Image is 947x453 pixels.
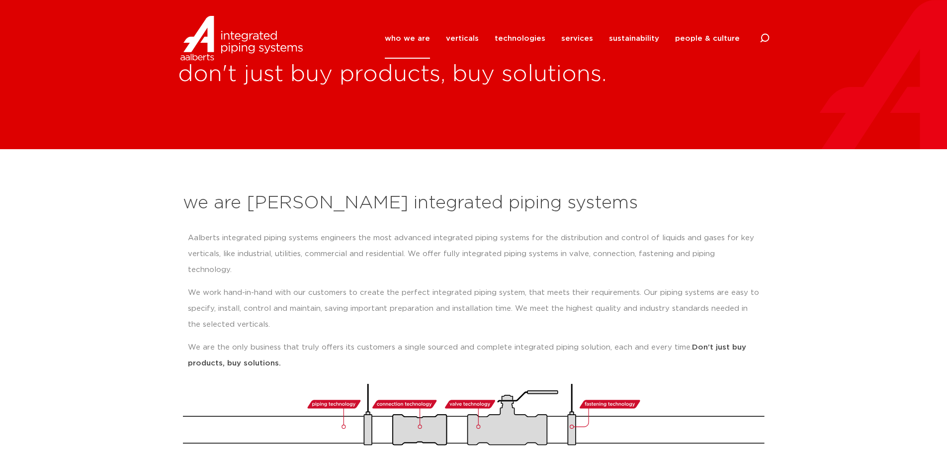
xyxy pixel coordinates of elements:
p: We are the only business that truly offers its customers a single sourced and complete integrated... [188,340,760,371]
p: Aalberts integrated piping systems engineers the most advanced integrated piping systems for the ... [188,230,760,278]
a: sustainability [609,18,659,59]
a: people & culture [675,18,740,59]
a: verticals [446,18,479,59]
p: We work hand-in-hand with our customers to create the perfect integrated piping system, that meet... [188,285,760,333]
nav: Menu [385,18,740,59]
h2: we are [PERSON_NAME] integrated piping systems [183,191,765,215]
a: services [561,18,593,59]
a: technologies [495,18,545,59]
a: who we are [385,18,430,59]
